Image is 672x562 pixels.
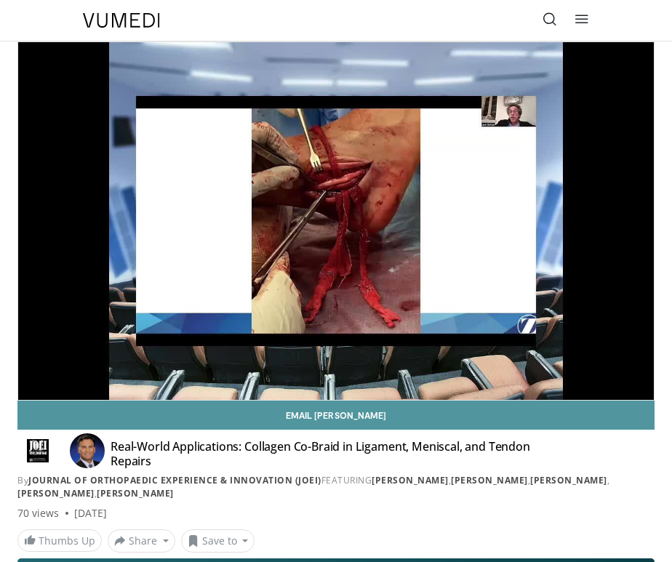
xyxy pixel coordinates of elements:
[111,439,564,468] h4: Real-World Applications: Collagen Co-Braid in Ligament, Meniscal, and Tendon Repairs
[17,401,655,430] a: Email [PERSON_NAME]
[97,487,174,499] a: [PERSON_NAME]
[372,474,449,486] a: [PERSON_NAME]
[74,506,107,521] div: [DATE]
[28,474,321,486] a: Journal of Orthopaedic Experience & Innovation (JOEI)
[17,439,58,462] img: Journal of Orthopaedic Experience & Innovation (JOEI)
[530,474,607,486] a: [PERSON_NAME]
[181,529,255,553] button: Save to
[83,13,160,28] img: VuMedi Logo
[17,529,102,552] a: Thumbs Up
[451,474,528,486] a: [PERSON_NAME]
[17,506,60,521] span: 70 views
[17,474,655,500] div: By FEATURING , , , ,
[70,433,105,468] img: Avatar
[108,529,175,553] button: Share
[17,487,95,499] a: [PERSON_NAME]
[18,42,654,400] video-js: Video Player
